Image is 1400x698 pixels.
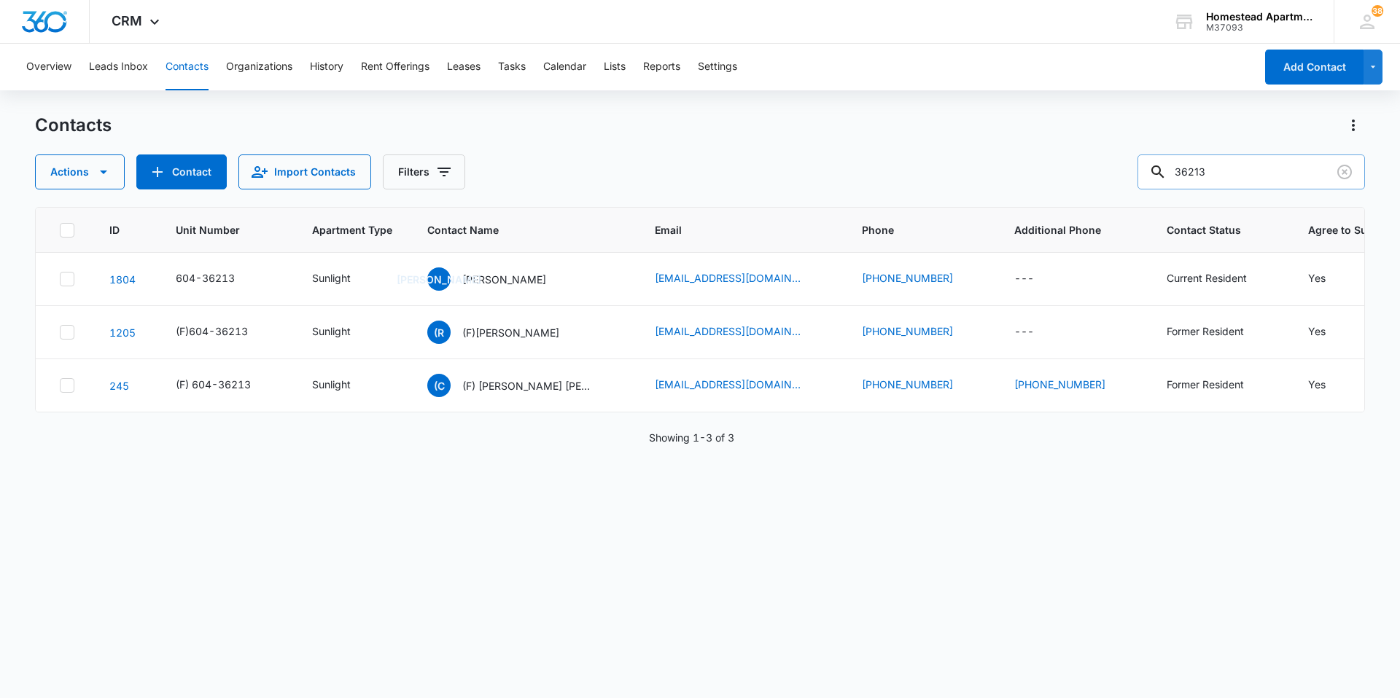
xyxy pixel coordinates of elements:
button: Calendar [543,44,586,90]
button: Contacts [166,44,209,90]
div: Current Resident [1167,270,1247,286]
div: Sunlight [312,377,351,392]
h1: Contacts [35,114,112,136]
span: Unit Number [176,222,277,238]
div: Additional Phone - (407) 394-5746 - Select to Edit Field [1014,377,1132,394]
div: Unit Number - (F) 604-36213 - Select to Edit Field [176,377,277,394]
div: Yes [1308,270,1326,286]
input: Search Contacts [1137,154,1365,189]
div: Additional Phone - - Select to Edit Field [1014,323,1060,341]
button: History [310,44,343,90]
button: Rent Offerings [361,44,429,90]
span: Additional Phone [1014,222,1132,238]
div: Apartment Type - Sunlight - Select to Edit Field [312,377,377,394]
div: Email - c_devry@hotmail.com - Select to Edit Field [655,377,827,394]
div: Phone - (720) 362-9991 - Select to Edit Field [862,270,979,288]
button: Import Contacts [238,154,371,189]
div: (F)604-36213 [176,323,248,339]
button: Actions [35,154,125,189]
div: account id [1206,23,1312,33]
a: [PHONE_NUMBER] [1014,377,1105,392]
a: Navigate to contact details page for (F) Christopher Otero Dennise Salazar [109,380,129,392]
span: 38 [1372,5,1383,17]
div: Phone - (970) 520-5128 - Select to Edit Field [862,323,979,341]
div: Yes [1308,377,1326,392]
div: Contact Name - Jeannita Amboise - Select to Edit Field [427,267,572,291]
button: Leads Inbox [89,44,148,90]
div: Sunlight [312,323,351,339]
div: Contact Name - (F)Cathleen Romero - Select to Edit Field [427,321,586,344]
div: Phone - (407) 414-2954 - Select to Edit Field [862,377,979,394]
p: Showing 1-3 of 3 [649,430,734,445]
div: account name [1206,11,1312,23]
button: Settings [698,44,737,90]
button: Reports [643,44,680,90]
a: [EMAIL_ADDRESS][DOMAIN_NAME] [655,323,801,339]
div: Apartment Type - Sunlight - Select to Edit Field [312,323,377,341]
div: (F) 604-36213 [176,377,251,392]
span: Phone [862,222,958,238]
div: Apartment Type - Sunlight - Select to Edit Field [312,270,377,288]
div: Contact Status - Former Resident - Select to Edit Field [1167,323,1270,341]
div: Email - cjaneromero@outlook.com - Select to Edit Field [655,323,827,341]
div: Agree to Subscribe - Yes - Select to Edit Field [1308,377,1352,394]
a: [EMAIL_ADDRESS][DOMAIN_NAME] [655,270,801,286]
button: Leases [447,44,481,90]
button: Overview [26,44,71,90]
div: --- [1014,323,1034,341]
a: [PHONE_NUMBER] [862,323,953,339]
div: Unit Number - (F)604-36213 - Select to Edit Field [176,323,274,341]
div: Contact Status - Former Resident - Select to Edit Field [1167,377,1270,394]
div: Agree to Subscribe - Yes - Select to Edit Field [1308,270,1352,288]
button: Actions [1342,114,1365,137]
button: Organizations [226,44,292,90]
span: Apartment Type [312,222,392,238]
a: [EMAIL_ADDRESS][DOMAIN_NAME] [655,377,801,392]
a: Navigate to contact details page for (F)Cathleen Romero [109,326,136,339]
span: Contact Name [427,222,599,238]
span: (C [427,374,451,397]
div: 604-36213 [176,270,235,286]
button: Add Contact [136,154,227,189]
div: notifications count [1372,5,1383,17]
button: Add Contact [1265,50,1364,85]
a: [PHONE_NUMBER] [862,377,953,392]
span: [PERSON_NAME] [427,267,451,291]
div: Contact Name - (F) Christopher Otero Dennise Salazar - Select to Edit Field [427,374,620,397]
div: Yes [1308,323,1326,339]
button: Lists [604,44,626,90]
span: Email [655,222,806,238]
button: Tasks [498,44,526,90]
div: Additional Phone - - Select to Edit Field [1014,270,1060,288]
p: (F)[PERSON_NAME] [462,325,559,340]
div: Email - jeannitaamboise37@gmail.com - Select to Edit Field [655,270,827,288]
div: --- [1014,270,1034,288]
span: CRM [112,13,142,28]
p: (F) [PERSON_NAME] [PERSON_NAME] [462,378,594,393]
div: Contact Status - Current Resident - Select to Edit Field [1167,270,1273,288]
button: Filters [383,154,465,189]
button: Clear [1333,160,1356,184]
div: Agree to Subscribe - Yes - Select to Edit Field [1308,323,1352,341]
div: Unit Number - 604-36213 - Select to Edit Field [176,270,261,288]
span: Contact Status [1167,222,1252,238]
div: Former Resident [1167,323,1244,339]
span: ID [109,222,120,238]
p: [PERSON_NAME] [462,272,546,287]
div: Former Resident [1167,377,1244,392]
span: (R [427,321,451,344]
div: Sunlight [312,270,351,286]
a: Navigate to contact details page for Jeannita Amboise [109,273,136,286]
a: [PHONE_NUMBER] [862,270,953,286]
